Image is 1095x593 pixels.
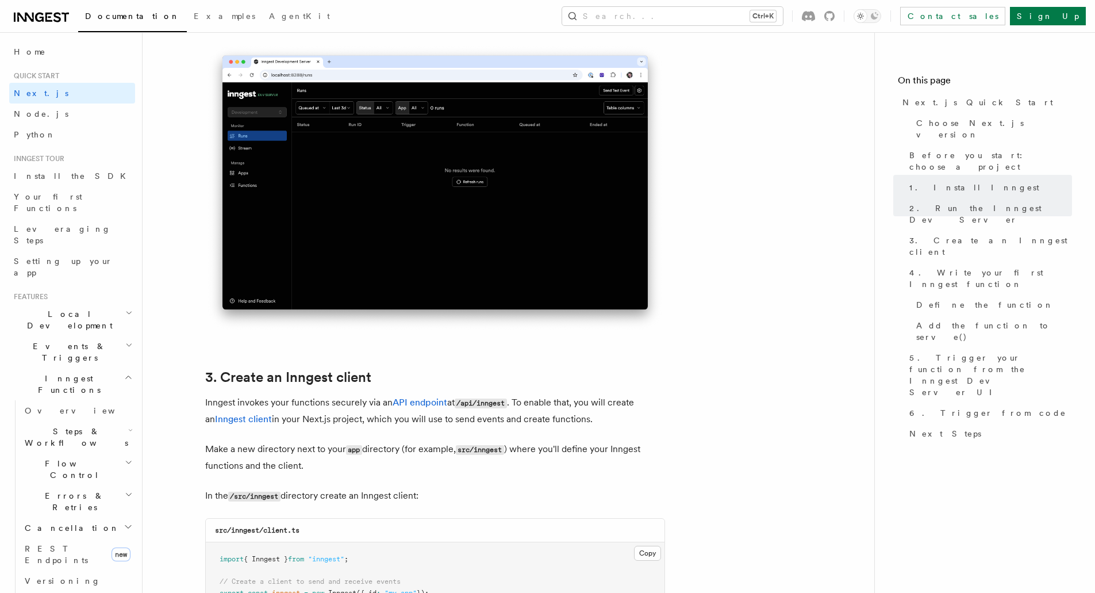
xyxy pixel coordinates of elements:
span: Documentation [85,12,180,21]
span: Before you start: choose a project [909,150,1072,173]
span: { Inngest } [244,555,288,563]
a: Leveraging Steps [9,219,135,251]
span: Inngest tour [9,154,64,163]
code: /api/inngest [455,399,507,408]
button: Flow Control [20,453,135,485]
span: Install the SDK [14,171,133,181]
a: Setting up your app [9,251,135,283]
button: Events & Triggers [9,336,135,368]
span: Next.js Quick Start [902,97,1053,108]
a: Your first Functions [9,186,135,219]
span: ; [344,555,348,563]
span: from [288,555,304,563]
button: Copy [634,546,661,561]
button: Cancellation [20,518,135,538]
a: Inngest client [215,414,272,424]
a: Home [9,41,135,62]
span: REST Endpoints [25,544,88,565]
a: Install the SDK [9,166,135,186]
span: AgentKit [269,12,330,21]
span: Setting up your app [14,257,113,277]
a: Versioning [20,571,135,591]
span: Events & Triggers [9,341,125,364]
span: 1. Install Inngest [909,182,1039,193]
a: 1. Install Inngest [905,177,1072,198]
span: // Create a client to send and receive events [220,577,401,586]
a: Define the function [912,294,1072,315]
a: Documentation [78,3,187,32]
a: 3. Create an Inngest client [905,230,1072,262]
span: Leveraging Steps [14,224,111,245]
span: Next.js [14,89,68,98]
span: "inngest" [308,555,344,563]
a: Add the function to serve() [912,315,1072,347]
code: app [346,445,362,455]
button: Search...Ctrl+K [562,7,783,25]
span: Examples [194,12,255,21]
span: Errors & Retries [20,490,125,513]
a: 5. Trigger your function from the Inngest Dev Server UI [905,347,1072,403]
a: 2. Run the Inngest Dev Server [905,198,1072,230]
span: Add the function to serve() [916,320,1072,343]
span: Flow Control [20,458,125,481]
a: REST Endpointsnew [20,538,135,571]
span: Cancellation [20,522,120,534]
a: AgentKit [262,3,337,31]
span: Choose Next.js version [916,117,1072,140]
h4: On this page [898,74,1072,92]
span: 5. Trigger your function from the Inngest Dev Server UI [909,352,1072,398]
code: /src/inngest [228,492,281,502]
a: Next.js Quick Start [898,92,1072,113]
span: Features [9,292,48,301]
span: Home [14,46,46,58]
img: Inngest Dev Server's 'Runs' tab with no data [205,44,665,333]
span: 6. Trigger from code [909,407,1066,419]
button: Inngest Functions [9,368,135,400]
span: new [112,548,130,561]
kbd: Ctrl+K [750,10,776,22]
span: Python [14,130,56,139]
span: 4. Write your first Inngest function [909,267,1072,290]
code: src/inngest/client.ts [215,526,299,534]
span: Your first Functions [14,192,82,213]
span: Steps & Workflows [20,426,128,449]
a: Node.js [9,104,135,124]
a: Next.js [9,83,135,104]
a: 4. Write your first Inngest function [905,262,1072,294]
a: Python [9,124,135,145]
span: Versioning [25,576,101,586]
a: Before you start: choose a project [905,145,1072,177]
a: 3. Create an Inngest client [205,369,371,385]
a: Choose Next.js version [912,113,1072,145]
code: src/inngest [456,445,504,455]
span: Quick start [9,71,59,81]
a: Sign Up [1010,7,1086,25]
p: In the directory create an Inngest client: [205,488,665,504]
a: API endpoint [393,397,447,408]
span: Next Steps [909,428,981,439]
span: 2. Run the Inngest Dev Server [909,202,1072,225]
button: Steps & Workflows [20,421,135,453]
span: 3. Create an Inngest client [909,235,1072,258]
span: Define the function [916,299,1054,311]
button: Local Development [9,304,135,336]
a: Overview [20,400,135,421]
span: Local Development [9,308,125,331]
span: Inngest Functions [9,373,124,396]
span: Overview [25,406,143,415]
button: Toggle dark mode [854,9,881,23]
a: Contact sales [900,7,1005,25]
a: 6. Trigger from code [905,403,1072,423]
span: import [220,555,244,563]
button: Errors & Retries [20,485,135,518]
a: Examples [187,3,262,31]
a: Next Steps [905,423,1072,444]
span: Node.js [14,109,68,118]
p: Make a new directory next to your directory (for example, ) where you'll define your Inngest func... [205,441,665,474]
p: Inngest invokes your functions securely via an at . To enable that, you will create an in your Ne... [205,395,665,427]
